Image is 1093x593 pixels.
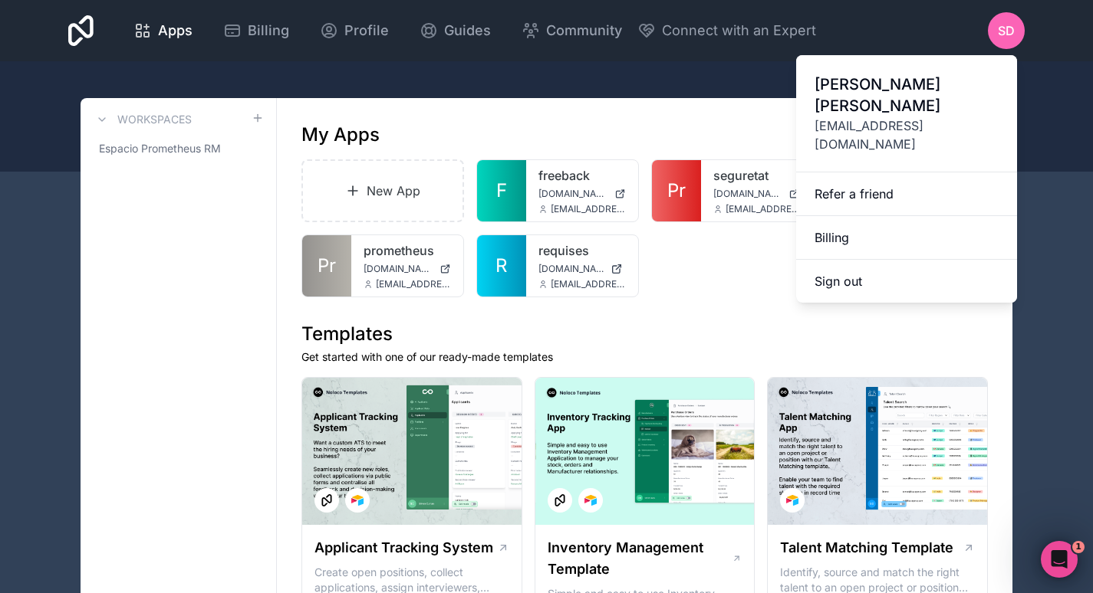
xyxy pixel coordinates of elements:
[364,263,451,275] a: [DOMAIN_NAME]
[240,6,269,35] button: Home
[36,177,239,205] li: Click on and select the workspace/base
[538,166,626,185] a: freeback
[74,8,174,19] h1: [PERSON_NAME]
[269,6,297,34] div: Close
[509,14,634,48] a: Community
[713,188,801,200] a: [DOMAIN_NAME]
[1041,541,1078,578] iframe: Intercom live chat
[12,282,295,317] div: Sonia says…
[301,123,380,147] h1: My Apps
[726,203,801,215] span: [EMAIL_ADDRESS][DOMAIN_NAME]
[301,322,988,346] h1: Templates
[44,8,68,33] img: Profile image for David
[93,110,192,129] a: Workspaces
[12,363,295,439] div: David says…
[477,160,526,221] a: F
[25,90,239,105] div: To re-sync your Airtable database:
[444,20,491,41] span: Guides
[584,494,597,506] img: Airtable Logo
[36,113,239,141] li: Go to on the side panel
[796,260,1017,303] button: Sign out
[314,537,493,559] h1: Applicant Tracking System
[548,537,732,580] h1: Inventory Management Template
[74,19,184,34] p: Active in the last 15m
[24,464,36,476] button: Upload attachment
[546,20,622,41] span: Community
[112,146,160,158] i: Airtable
[12,363,252,411] div: Is the error still showing, [PERSON_NAME]?[PERSON_NAME] • 3h ago
[364,263,433,275] span: [DOMAIN_NAME]
[36,113,220,140] b: Settings > Integrations & API Keys
[998,21,1015,40] span: SD
[220,282,295,316] div: okey i try
[495,254,507,278] span: R
[538,188,608,200] span: [DOMAIN_NAME]
[662,20,816,41] span: Connect with an Expert
[407,14,503,48] a: Guides
[538,263,626,275] a: [DOMAIN_NAME]
[302,235,351,296] a: Pr
[10,6,39,35] button: go back
[36,210,239,238] li: Click on ​
[815,116,999,153] span: [EMAIL_ADDRESS][DOMAIN_NAME]
[796,216,1017,260] a: Billing
[93,135,264,162] a: Espacio Prometheus RM
[48,464,61,476] button: Emoji picker
[13,431,294,457] textarea: Message…
[232,291,282,306] div: okey i try
[121,14,205,48] a: Apps
[301,159,464,222] a: New App
[117,112,192,127] h3: Workspaces
[376,278,451,290] span: [EMAIL_ADDRESS][DOMAIN_NAME]
[78,211,156,223] i: Grant access
[796,172,1017,216] a: Refer a friend
[551,278,626,290] span: [EMAIL_ADDRESS][DOMAIN_NAME]
[99,141,221,156] span: Espacio Prometheus RM
[652,160,701,221] a: Pr
[344,20,389,41] span: Profile
[1072,541,1085,553] span: 1
[97,464,110,476] button: Start recording
[538,241,626,260] a: requises
[248,20,289,41] span: Billing
[815,74,999,116] span: [PERSON_NAME] [PERSON_NAME]
[780,537,953,559] h1: Talent Matching Template
[78,178,145,190] i: Add a base
[364,241,451,260] a: prometheus
[212,326,282,342] div: Reconnected
[25,246,239,261] div: Let me know if you have any questions
[786,494,798,506] img: Airtable Logo
[158,20,193,41] span: Apps
[713,188,783,200] span: [DOMAIN_NAME]
[25,414,145,424] div: [PERSON_NAME] • 3h ago
[12,317,295,363] div: Sonia says…
[551,203,626,215] span: [EMAIL_ADDRESS][DOMAIN_NAME]
[477,235,526,296] a: R
[25,372,239,402] div: Is the error still showing, [PERSON_NAME]?
[263,457,288,482] button: Send a message…
[73,464,85,476] button: Gif picker
[496,179,507,203] span: F
[667,179,686,203] span: Pr
[200,317,295,351] div: Reconnected
[318,254,336,278] span: Pr
[713,166,801,185] a: seguretat
[211,14,301,48] a: Billing
[301,349,988,365] p: Get started with one of our ready-made templates
[538,188,626,200] a: [DOMAIN_NAME]
[637,20,816,41] button: Connect with an Expert
[308,14,401,48] a: Profile
[36,145,239,173] li: Scroll down to and click on
[351,494,364,506] img: Airtable Logo
[538,263,604,275] span: [DOMAIN_NAME]
[49,160,113,172] i: Reconnect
